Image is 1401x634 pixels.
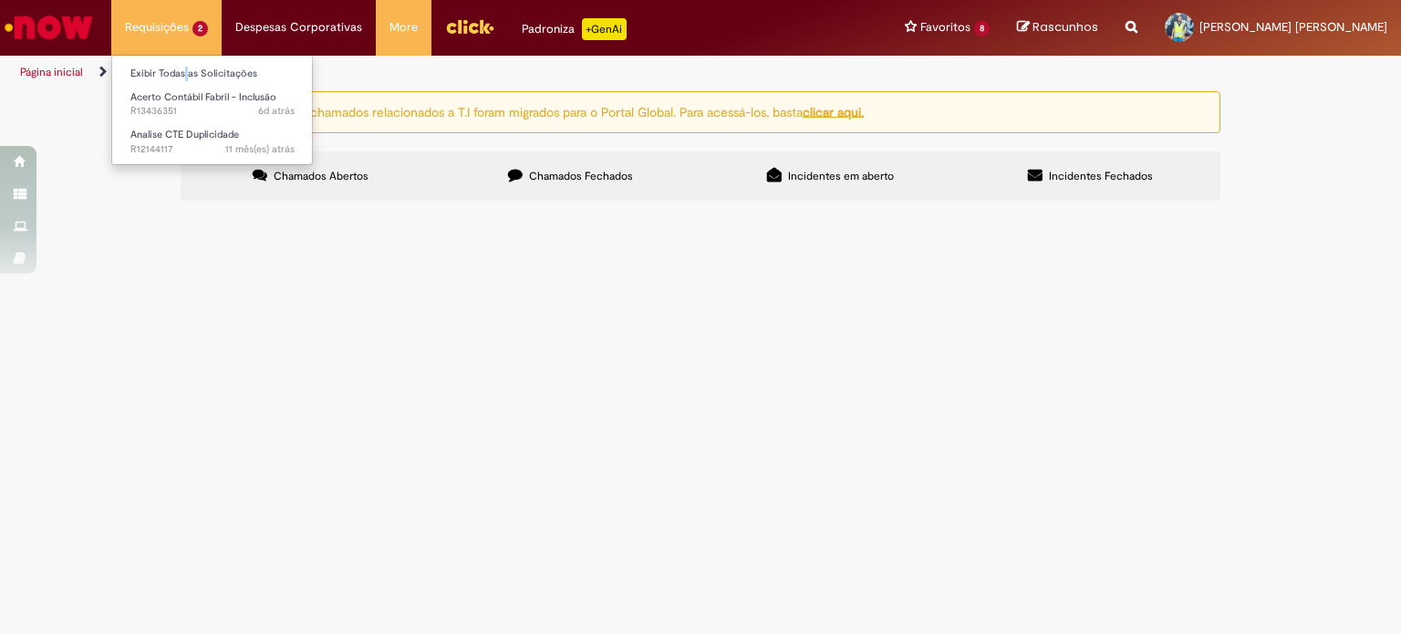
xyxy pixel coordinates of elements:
[130,128,239,141] span: Analise CTE Duplicidade
[258,104,295,118] time: 21/08/2025 13:44:04
[216,103,864,120] ng-bind-html: Atenção: alguns chamados relacionados a T.I foram migrados para o Portal Global. Para acessá-los,...
[1033,18,1098,36] span: Rascunhos
[274,169,368,183] span: Chamados Abertos
[14,56,920,89] ul: Trilhas de página
[920,18,970,36] span: Favoritos
[130,142,295,157] span: R12144117
[20,65,83,79] a: Página inicial
[111,55,313,165] ul: Requisições
[130,90,276,104] span: Acerto Contábil Fabril - Inclusão
[125,18,189,36] span: Requisições
[112,64,313,84] a: Exibir Todas as Solicitações
[258,104,295,118] span: 6d atrás
[1017,19,1098,36] a: Rascunhos
[522,18,627,40] div: Padroniza
[112,125,313,159] a: Aberto R12144117 : Analise CTE Duplicidade
[1049,169,1153,183] span: Incidentes Fechados
[225,142,295,156] time: 15/10/2024 09:11:24
[529,169,633,183] span: Chamados Fechados
[1199,19,1387,35] span: [PERSON_NAME] [PERSON_NAME]
[235,18,362,36] span: Despesas Corporativas
[225,142,295,156] span: 11 mês(es) atrás
[582,18,627,40] p: +GenAi
[130,104,295,119] span: R13436351
[389,18,418,36] span: More
[445,13,494,40] img: click_logo_yellow_360x200.png
[112,88,313,121] a: Aberto R13436351 : Acerto Contábil Fabril - Inclusão
[974,21,990,36] span: 8
[788,169,894,183] span: Incidentes em aberto
[2,9,96,46] img: ServiceNow
[192,21,208,36] span: 2
[803,103,864,120] a: clicar aqui.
